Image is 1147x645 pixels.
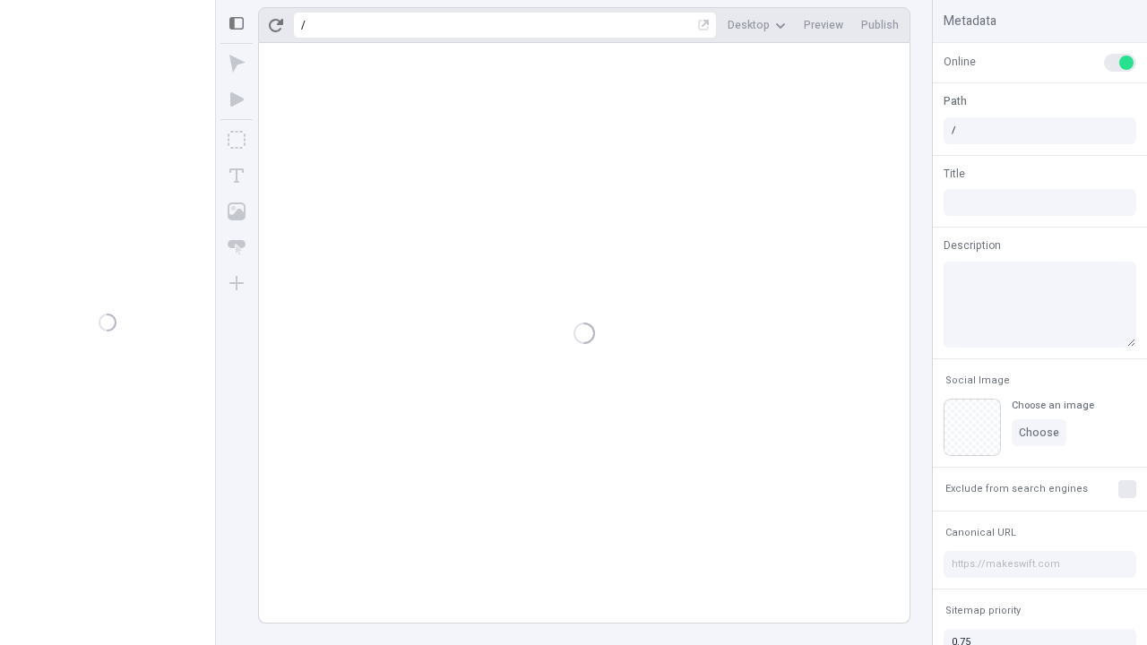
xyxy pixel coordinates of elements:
div: Choose an image [1012,399,1094,412]
span: Exclude from search engines [945,482,1088,495]
button: Image [220,195,253,228]
span: Description [944,237,1001,254]
span: Title [944,166,965,182]
button: Text [220,159,253,192]
span: Publish [861,18,899,32]
span: Social Image [945,374,1010,387]
div: / [301,18,306,32]
button: Social Image [942,370,1013,391]
span: Canonical URL [945,526,1016,539]
span: Choose [1019,426,1059,440]
button: Choose [1012,419,1066,446]
button: Sitemap priority [942,600,1024,622]
button: Box [220,124,253,156]
button: Preview [797,12,850,39]
span: Sitemap priority [945,604,1021,617]
span: Preview [804,18,843,32]
button: Exclude from search engines [942,478,1091,500]
button: Publish [854,12,906,39]
span: Path [944,93,967,109]
button: Button [220,231,253,263]
button: Desktop [720,12,793,39]
input: https://makeswift.com [944,551,1136,578]
button: Canonical URL [942,522,1020,544]
span: Online [944,54,976,70]
span: Desktop [728,18,770,32]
